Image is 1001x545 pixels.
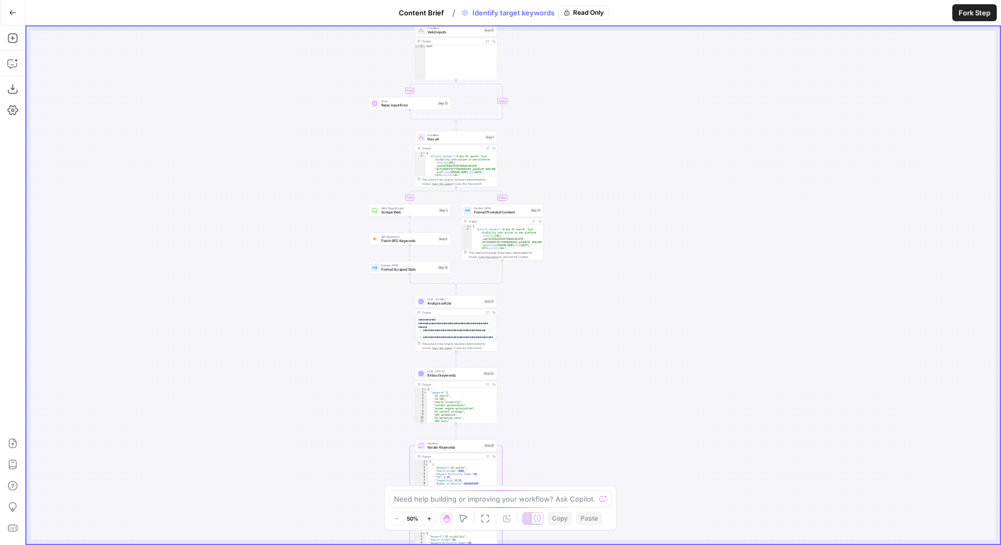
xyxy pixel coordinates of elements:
[959,7,990,18] span: Fork Step
[415,466,428,469] div: 3
[485,135,495,140] div: Step 1
[410,274,457,286] g: Edge from step_15 to step_1-conditional-end
[415,482,428,485] div: 8
[437,265,449,270] div: Step 15
[409,187,456,203] g: Edge from step_1 to step_3
[415,413,427,416] div: 9
[415,151,426,155] div: 1
[478,255,498,258] span: Copy the output
[427,445,481,450] span: Iterate Keywords
[422,454,482,459] div: Output
[415,404,427,407] div: 6
[415,541,426,544] div: 4
[452,6,455,19] span: /
[381,235,436,239] span: SEO Research
[422,39,482,43] div: Output
[427,297,481,301] span: LLM · O4 Mini
[415,367,497,423] div: LLM · GPT-4.1Extract keywordsStep 22Output{ "keywords":[ "AI search", "AI SEO", "search visibilit...
[415,463,428,466] div: 2
[424,391,427,394] span: Toggle code folding, rows 2 through 18
[474,206,528,210] span: Format JSON
[415,419,427,423] div: 11
[381,263,435,267] span: Format JSON
[437,101,449,106] div: Step 13
[461,204,543,260] div: Format JSONFormat Provided ContentStep 21Output{ "article_content":"# Win AI search. Turn visibil...
[415,394,427,397] div: 3
[458,6,609,20] div: Identify target keywords
[427,133,483,137] span: Condition
[381,210,436,215] span: Scrape Web
[483,371,495,376] div: Step 22
[415,476,428,479] div: 6
[462,225,472,228] div: 1
[427,301,481,306] span: Analyze article
[484,299,495,304] div: Step 17
[573,8,604,17] span: Read Only
[469,251,541,259] div: This output is too large & has been abbreviated for review. to view the full content.
[369,261,451,274] div: Format JSONFormat Scraped DataStep 15
[422,177,495,186] div: This output is too large & has been abbreviated for review. to view the full content.
[427,137,483,142] span: Has url
[415,44,426,48] div: 1
[484,443,495,448] div: Step 18
[415,407,427,410] div: 7
[415,388,427,391] div: 1
[455,351,457,367] g: Edge from step_17 to step_22
[415,155,426,498] div: 2
[427,26,481,30] span: Condition
[415,131,497,187] div: ConditionHas urlStep 1Output{ "article_content":"# Win AI search. Turn visibility into action in ...
[415,24,497,80] div: ConditionValid inputsStep 12Outputnull
[438,237,449,242] div: Step 4
[415,460,428,463] div: 1
[484,28,495,33] div: Step 12
[427,441,481,445] span: Iteration
[409,80,456,96] g: Edge from step_12 to step_13
[576,512,602,525] button: Paste
[415,416,427,419] div: 10
[439,208,449,213] div: Step 3
[372,237,378,242] img: ey5lt04xp3nqzrimtu8q5fsyor3u
[427,30,481,35] span: Valid inputs
[415,535,426,538] div: 2
[455,285,457,295] g: Edge from step_1-conditional-end to step_17
[381,267,435,272] span: Format Scraped Data
[456,80,503,122] g: Edge from step_12 to step_12-conditional-end
[580,514,598,523] span: Paste
[399,7,444,18] span: Content Brief
[424,388,427,391] span: Toggle code folding, rows 1 through 19
[432,346,452,350] span: Copy the output
[422,146,482,150] div: Output
[432,182,452,185] span: Copy the output
[369,204,451,217] div: Web Page ScrapeScrape WebStep 3
[381,206,436,210] span: Web Page Scrape
[474,210,528,215] span: Format Provided Content
[407,514,418,523] span: 50%
[427,373,481,378] span: Extract keywords
[423,532,426,535] span: Toggle code folding, rows 1 through 8
[369,233,451,245] div: SEO ResearchFetch SEO KeywordsStep 4
[381,103,435,108] span: Raise Input Error
[415,479,428,482] div: 7
[469,219,529,224] div: Output
[456,187,503,203] g: Edge from step_1 to step_21
[952,4,997,21] button: Fork Step
[422,382,482,387] div: Output
[410,110,457,122] g: Edge from step_13 to step_12-conditional-end
[369,97,451,110] div: ErrorRaise Input ErrorStep 13
[427,369,481,373] span: LLM · GPT-4.1
[425,460,428,463] span: Toggle code folding, rows 1 through 122
[409,217,410,232] g: Edge from step_3 to step_4
[415,538,426,541] div: 3
[415,439,497,495] div: IterationIterate KeywordsStep 18Output[ { "Keyword":"AI search", "Search Volume":9900, "Keyword D...
[469,225,472,228] span: Toggle code folding, rows 1 through 3
[381,99,435,103] span: Error
[409,245,410,261] g: Edge from step_4 to step_15
[415,423,427,426] div: 12
[415,400,427,404] div: 5
[415,469,428,472] div: 4
[381,238,436,244] span: Fetch SEO Keywords
[456,260,503,286] g: Edge from step_21 to step_1-conditional-end
[423,151,426,155] span: Toggle code folding, rows 1 through 3
[422,342,495,350] div: This output is too large & has been abbreviated for review. to view the full content.
[415,391,427,394] div: 2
